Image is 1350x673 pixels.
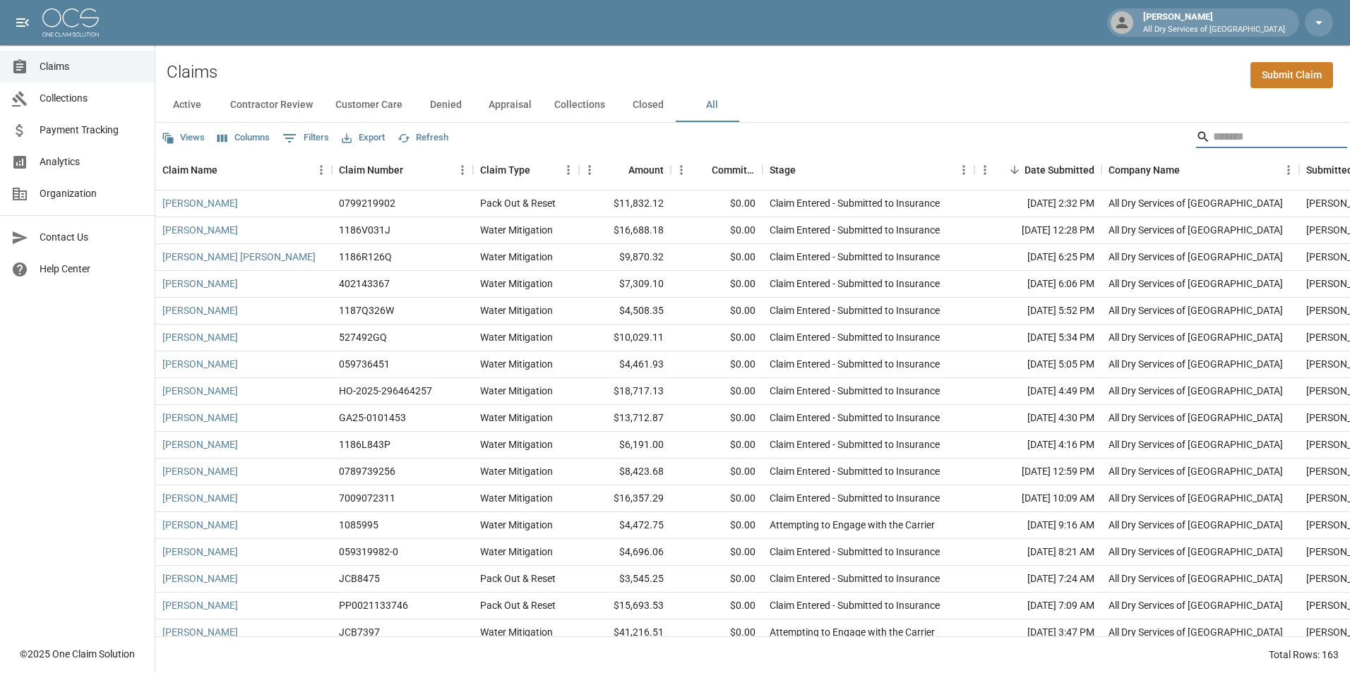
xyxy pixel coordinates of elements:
[1109,411,1283,425] div: All Dry Services of Atlanta
[1025,150,1094,190] div: Date Submitted
[158,127,208,149] button: Views
[339,384,432,398] div: HO-2025-296464257
[480,250,553,264] div: Water Mitigation
[339,598,408,612] div: PP0021133746
[40,186,143,201] span: Organization
[671,271,763,298] div: $0.00
[1109,598,1283,612] div: All Dry Services of Atlanta
[339,545,398,559] div: 059319982-0
[339,330,387,344] div: 527492GQ
[579,378,671,405] div: $18,717.13
[1137,10,1291,35] div: [PERSON_NAME]
[974,539,1101,566] div: [DATE] 8:21 AM
[162,518,238,532] a: [PERSON_NAME]
[1109,437,1283,451] div: All Dry Services of Atlanta
[339,625,380,639] div: JCB7397
[162,150,217,190] div: Claim Name
[339,250,392,264] div: 1186R126Q
[155,150,332,190] div: Claim Name
[40,230,143,245] span: Contact Us
[974,271,1101,298] div: [DATE] 6:06 PM
[974,378,1101,405] div: [DATE] 4:49 PM
[480,598,556,612] div: Pack Out & Reset
[40,262,143,277] span: Help Center
[1180,160,1200,180] button: Sort
[339,437,390,451] div: 1186L843P
[162,437,238,451] a: [PERSON_NAME]
[480,411,553,425] div: Water Mitigation
[579,271,671,298] div: $7,309.10
[770,357,940,371] div: Claim Entered - Submitted to Insurance
[671,378,763,405] div: $0.00
[579,325,671,351] div: $10,029.11
[162,357,238,371] a: [PERSON_NAME]
[579,298,671,325] div: $4,508.35
[579,159,600,181] button: Menu
[671,150,763,190] div: Committed Amount
[339,411,406,425] div: GA25-0101453
[480,545,553,559] div: Water Mitigation
[770,491,940,505] div: Claim Entered - Submitted to Insurance
[414,88,477,122] button: Denied
[712,150,755,190] div: Committed Amount
[1109,277,1283,291] div: All Dry Services of Atlanta
[770,196,940,210] div: Claim Entered - Submitted to Insurance
[1109,330,1283,344] div: All Dry Services of Atlanta
[42,8,99,37] img: ocs-logo-white-transparent.png
[974,485,1101,512] div: [DATE] 10:09 AM
[162,491,238,505] a: [PERSON_NAME]
[8,8,37,37] button: open drawer
[763,150,974,190] div: Stage
[403,160,423,180] button: Sort
[974,432,1101,459] div: [DATE] 4:16 PM
[579,351,671,378] div: $4,461.93
[1109,545,1283,559] div: All Dry Services of Atlanta
[579,619,671,646] div: $41,216.51
[1005,160,1025,180] button: Sort
[671,512,763,539] div: $0.00
[680,88,743,122] button: All
[671,539,763,566] div: $0.00
[1109,223,1283,237] div: All Dry Services of Atlanta
[579,539,671,566] div: $4,696.06
[1109,303,1283,317] div: All Dry Services of Atlanta
[671,351,763,378] div: $0.00
[452,159,473,181] button: Menu
[974,190,1101,217] div: [DATE] 2:32 PM
[974,459,1101,485] div: [DATE] 12:59 PM
[162,330,238,344] a: [PERSON_NAME]
[339,464,395,478] div: 0789739256
[480,357,553,371] div: Water Mitigation
[20,647,135,661] div: © 2025 One Claim Solution
[1269,648,1339,662] div: Total Rows: 163
[770,571,940,586] div: Claim Entered - Submitted to Insurance
[974,512,1101,539] div: [DATE] 9:16 AM
[1109,491,1283,505] div: All Dry Services of Atlanta
[579,150,671,190] div: Amount
[162,250,316,264] a: [PERSON_NAME] [PERSON_NAME]
[339,196,395,210] div: 0799219902
[162,411,238,425] a: [PERSON_NAME]
[770,303,940,317] div: Claim Entered - Submitted to Insurance
[1109,250,1283,264] div: All Dry Services of Atlanta
[162,384,238,398] a: [PERSON_NAME]
[162,625,238,639] a: [PERSON_NAME]
[974,150,1101,190] div: Date Submitted
[1109,384,1283,398] div: All Dry Services of Atlanta
[1101,150,1299,190] div: Company Name
[338,127,388,149] button: Export
[162,303,238,317] a: [PERSON_NAME]
[579,190,671,217] div: $11,832.12
[40,154,143,169] span: Analytics
[480,464,553,478] div: Water Mitigation
[671,217,763,244] div: $0.00
[974,217,1101,244] div: [DATE] 12:28 PM
[1109,196,1283,210] div: All Dry Services of Atlanta
[770,250,940,264] div: Claim Entered - Submitted to Insurance
[609,160,628,180] button: Sort
[480,223,553,237] div: Water Mitigation
[155,88,219,122] button: Active
[974,405,1101,432] div: [DATE] 4:30 PM
[477,88,543,122] button: Appraisal
[671,325,763,351] div: $0.00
